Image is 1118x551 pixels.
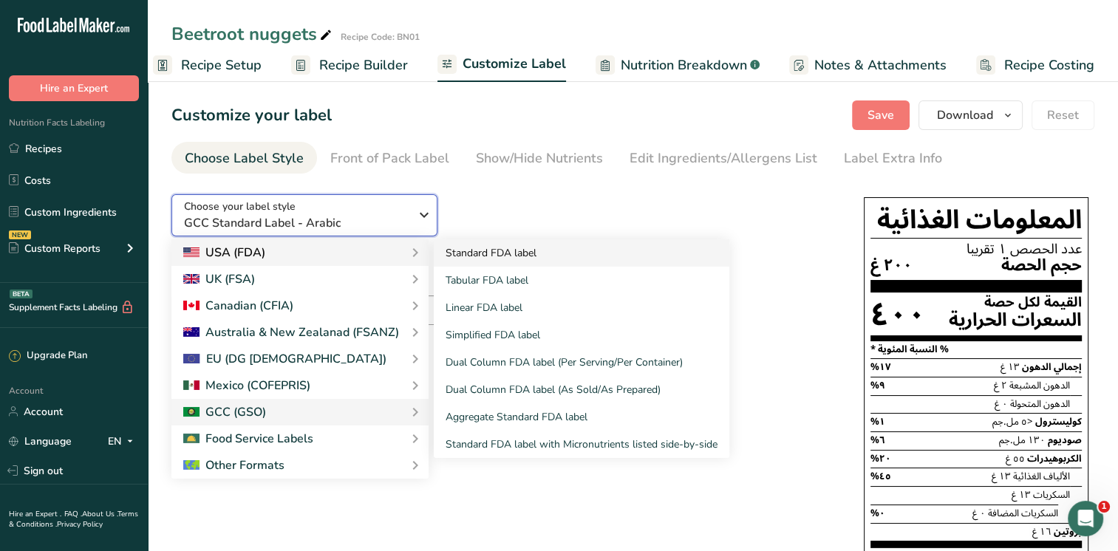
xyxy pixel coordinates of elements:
[183,270,255,288] div: UK (FSA)
[185,148,304,168] div: Choose Label Style
[319,55,408,75] span: Recipe Builder
[9,509,138,530] a: Terms & Conditions .
[972,503,986,524] span: ٠ غ
[988,503,1058,524] span: السكريات المضافة
[463,54,566,74] span: Customize Label
[184,199,296,214] span: Choose your label style
[1047,106,1079,124] span: Reset
[596,49,760,82] a: Nutrition Breakdown
[1032,521,1051,542] span: ١٦ غ
[918,100,1023,130] button: Download
[999,430,1046,451] span: ١٣٠ مل.جم
[870,503,885,524] span: ٠%
[183,407,200,417] img: 2Q==
[57,519,103,530] a: Privacy Policy
[341,30,420,44] div: Recipe Code: BN01
[183,350,386,368] div: EU (DG [DEMOGRAPHIC_DATA])
[1004,55,1094,75] span: Recipe Costing
[64,509,82,519] a: FAQ .
[995,394,1008,414] span: ٠ غ
[994,375,1007,396] span: ٢ غ
[1022,357,1082,377] span: إجمالي الدهون
[814,55,947,75] span: Notes & Attachments
[621,55,747,75] span: Nutrition Breakdown
[949,309,1082,331] div: السعرات الحرارية
[870,375,885,396] span: ٩%
[434,267,729,294] a: Tabular FDA label
[949,295,1082,309] div: القيمة لكل حصة
[1001,256,1082,275] span: حجم الحصة
[992,411,1033,432] span: <٥ مل.جم
[434,403,729,431] a: Aggregate Standard FDA label
[434,431,729,458] a: Standard FDA label with Micronutrients listed side-by-side
[1012,485,1031,505] span: ١٣ غ
[1006,448,1025,469] span: ٥٥ غ
[870,466,891,487] span: ٤٥%
[1010,394,1070,414] span: الدهون المتحولة
[870,295,926,335] div: ٤٠٠
[789,49,947,82] a: Notes & Attachments
[1001,357,1020,377] span: ١٣ غ
[630,148,817,168] div: Edit Ingredients/Allergens List
[153,49,262,82] a: Recipe Setup
[868,106,894,124] span: Save
[434,376,729,403] a: Dual Column FDA label (As Sold/As Prepared)
[9,241,100,256] div: Custom Reports
[870,204,1082,239] h1: المعلومات الغذائية
[434,239,729,267] a: Standard FDA label
[1013,466,1070,487] span: الألياف الغذائية
[870,242,1082,256] div: عدد الحصص ١ تقريبا
[183,297,293,315] div: Canadian (CFIA)
[171,194,437,236] button: Choose your label style GCC Standard Label - Arabic
[108,432,139,450] div: EN
[171,21,335,47] div: Beetroot nuggets
[183,377,310,394] div: Mexico (COFEPRIS)
[1009,375,1070,396] span: الدهون المشبعة
[852,100,910,130] button: Save
[434,349,729,376] a: Dual Column FDA label (Per Serving/Per Container)
[476,148,603,168] div: Show/Hide Nutrients
[434,294,729,321] a: Linear FDA label
[181,55,262,75] span: Recipe Setup
[184,214,409,232] span: GCC Standard Label - Arabic
[976,49,1094,82] a: Recipe Costing
[992,466,1011,487] span: ١٣ غ
[9,230,31,239] div: NEW
[437,47,566,83] a: Customize Label
[9,75,139,101] button: Hire an Expert
[1027,448,1082,469] span: الكربوهيدرات
[844,148,942,168] div: Label Extra Info
[434,321,729,349] a: Simplified FDA label
[9,509,61,519] a: Hire an Expert .
[291,49,408,82] a: Recipe Builder
[870,256,913,275] span: ٢٠٠ غ
[1033,485,1070,505] span: السكريات
[171,103,332,128] h1: Customize your label
[1048,430,1082,451] span: صوديوم
[1068,501,1103,536] iframe: Intercom live chat
[1098,501,1110,513] span: 1
[1054,521,1082,542] span: بروتين
[870,357,891,377] span: ١٧%
[183,430,313,448] div: Food Service Labels
[1032,100,1094,130] button: Reset
[870,430,885,451] span: ٦%
[9,428,72,454] a: Language
[1035,411,1082,432] span: كوليسترول
[183,244,265,261] div: USA (FDA)
[82,509,117,519] a: About Us .
[937,106,993,124] span: Download
[10,290,33,298] div: BETA
[870,411,885,432] span: ١%
[183,324,399,341] div: Australia & New Zealanad (FSANZ)
[183,403,266,421] div: GCC (GSO)
[870,341,1082,359] section: % النسبة المئوية *
[9,349,87,363] div: Upgrade Plan
[870,448,891,469] span: ٢٠%
[183,456,284,474] div: Other Formats
[330,148,449,168] div: Front of Pack Label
